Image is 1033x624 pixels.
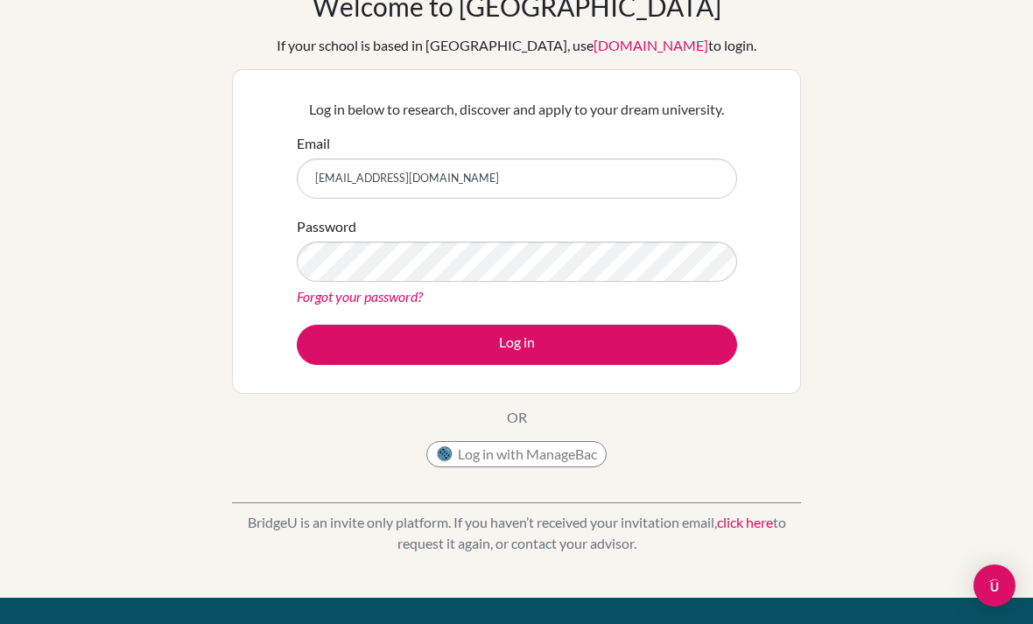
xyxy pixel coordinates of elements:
div: Open Intercom Messenger [973,564,1015,606]
div: If your school is based in [GEOGRAPHIC_DATA], use to login. [277,35,756,56]
a: Forgot your password? [297,288,423,305]
button: Log in with ManageBac [426,441,607,467]
a: click here [717,514,773,530]
button: Log in [297,325,737,365]
p: BridgeU is an invite only platform. If you haven’t received your invitation email, to request it ... [232,512,801,554]
p: Log in below to research, discover and apply to your dream university. [297,99,737,120]
a: [DOMAIN_NAME] [594,37,708,53]
p: OR [507,407,527,428]
label: Email [297,133,330,154]
label: Password [297,216,356,237]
